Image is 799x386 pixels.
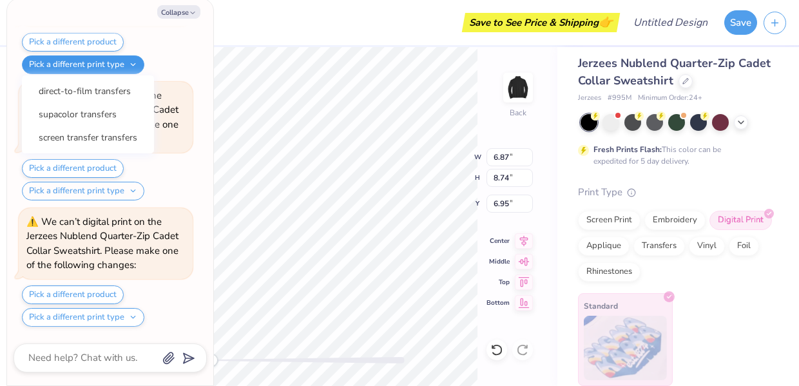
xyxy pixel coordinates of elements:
button: Pick a different print type [22,308,144,327]
div: Vinyl [689,236,725,256]
div: Rhinestones [578,262,640,282]
span: Jerzees Nublend Quarter-Zip Cadet Collar Sweatshirt [578,55,771,88]
div: Embroidery [644,211,706,230]
button: Pick a different print type [22,182,144,200]
div: Foil [729,236,759,256]
button: direct-to-film transfers [27,81,149,102]
div: Print Type [578,185,773,200]
div: Screen Print [578,211,640,230]
button: Pick a different product [22,285,124,304]
div: This color can be expedited for 5 day delivery. [593,144,752,167]
div: Digital Print [709,211,772,230]
span: # 995M [608,93,631,104]
button: screen transfer transfers [27,127,149,148]
img: Standard [584,316,667,380]
strong: Fresh Prints Flash: [593,144,662,155]
span: Top [486,277,510,287]
span: Middle [486,256,510,267]
button: Collapse [157,5,200,19]
span: Bottom [486,298,510,308]
div: Pick a different print type [22,75,154,153]
div: We can’t digital print on the Jerzees Nublend Quarter-Zip Cadet Collar Sweatshirt. Please make on... [26,215,178,272]
span: Standard [584,299,618,313]
div: Back [510,107,526,119]
div: Save to See Price & Shipping [465,13,617,32]
span: 👉 [599,14,613,30]
button: supacolor transfers [27,104,149,125]
span: Jerzees [578,93,601,104]
div: Applique [578,236,630,256]
button: Pick a different product [22,159,124,178]
button: Pick a different product [22,33,124,52]
button: Pick a different print type [22,55,144,74]
button: Save [724,10,757,35]
input: Untitled Design [623,10,718,35]
div: Transfers [633,236,685,256]
img: Back [505,75,531,101]
span: Center [486,236,510,246]
span: Minimum Order: 24 + [638,93,702,104]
